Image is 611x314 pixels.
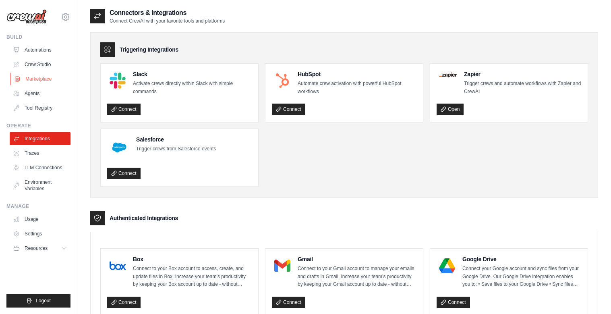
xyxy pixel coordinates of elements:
a: Open [437,104,464,115]
span: Logout [36,297,51,304]
p: Connect your Google account and sync files from your Google Drive. Our Google Drive integration e... [462,265,581,289]
button: Resources [10,242,70,255]
h2: Connectors & Integrations [110,8,225,18]
p: Connect to your Gmail account to manage your emails and drafts in Gmail. Increase your team’s pro... [298,265,416,289]
a: Connect [272,297,305,308]
h4: Box [133,255,252,263]
img: Google Drive Logo [439,258,455,274]
a: Connect [107,297,141,308]
a: Connect [272,104,305,115]
h4: Salesforce [136,135,216,143]
div: Manage [6,203,70,210]
a: LLM Connections [10,161,70,174]
img: HubSpot Logo [274,73,290,89]
h4: Google Drive [462,255,581,263]
img: Gmail Logo [274,258,290,274]
img: Slack Logo [110,73,126,89]
a: Connect [107,104,141,115]
h3: Authenticated Integrations [110,214,178,222]
span: Resources [25,245,48,252]
img: Logo [6,9,47,25]
a: Connect [107,168,141,179]
div: Build [6,34,70,40]
p: Connect CrewAI with your favorite tools and platforms [110,18,225,24]
a: Integrations [10,132,70,145]
h3: Triggering Integrations [120,46,178,54]
img: Salesforce Logo [110,138,129,157]
a: Automations [10,44,70,56]
p: Connect to your Box account to access, create, and update files in Box. Increase your team’s prod... [133,265,252,289]
button: Logout [6,294,70,308]
a: Tool Registry [10,102,70,114]
h4: Slack [133,70,252,78]
h4: HubSpot [298,70,416,78]
a: Settings [10,227,70,240]
img: Box Logo [110,258,126,274]
p: Activate crews directly within Slack with simple commands [133,80,252,96]
h4: Zapier [464,70,581,78]
a: Agents [10,87,70,100]
p: Automate crew activation with powerful HubSpot workflows [298,80,416,96]
a: Usage [10,213,70,226]
img: Zapier Logo [439,73,457,77]
a: Crew Studio [10,58,70,71]
p: Trigger crews and automate workflows with Zapier and CrewAI [464,80,581,96]
a: Connect [437,297,470,308]
a: Marketplace [10,73,71,85]
h4: Gmail [298,255,416,263]
a: Environment Variables [10,176,70,195]
a: Traces [10,147,70,160]
div: Operate [6,123,70,129]
p: Trigger crews from Salesforce events [136,145,216,153]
